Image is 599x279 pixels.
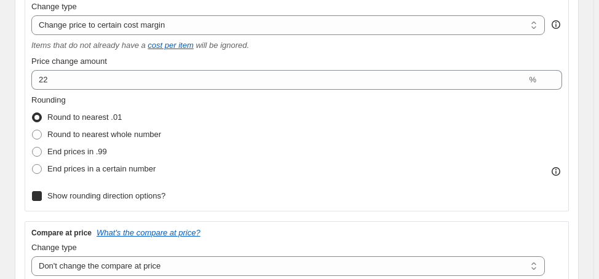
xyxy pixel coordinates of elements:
[47,191,165,200] span: Show rounding direction options?
[31,243,77,252] span: Change type
[47,112,122,122] span: Round to nearest .01
[47,164,156,173] span: End prices in a certain number
[31,2,77,11] span: Change type
[148,41,193,50] a: cost per item
[47,130,161,139] span: Round to nearest whole number
[31,95,66,104] span: Rounding
[529,75,536,84] span: %
[47,147,107,156] span: End prices in .99
[31,228,92,238] h3: Compare at price
[31,70,526,90] input: 50
[97,228,200,237] button: What's the compare at price?
[550,18,562,31] div: help
[196,41,249,50] i: will be ignored.
[31,57,107,66] span: Price change amount
[31,41,146,50] i: Items that do not already have a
